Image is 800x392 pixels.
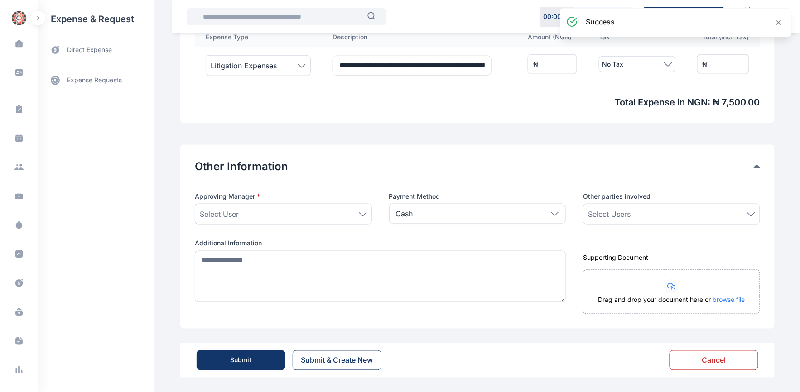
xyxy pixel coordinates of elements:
[543,12,571,21] p: 00 : 00 : 00
[38,69,154,91] a: expense requests
[195,159,760,174] div: Other Information
[38,38,154,62] a: direct expense
[583,296,760,314] div: Drag and drop your document here or
[389,192,566,201] label: Payment Method
[703,60,708,69] div: ₦
[583,253,760,263] div: Supporting Document
[602,59,623,70] span: No Tax
[231,356,252,365] div: Submit
[586,16,615,27] h3: success
[38,62,154,91] div: expense requests
[195,96,760,109] span: Total Expense in NGN : ₦ 7,500.00
[211,60,277,71] span: Litigation Expenses
[396,208,413,219] p: Cash
[588,209,631,220] span: Select Users
[293,350,381,370] button: Submit & Create New
[583,192,651,201] span: Other parties involved
[67,45,112,55] span: direct expense
[195,239,566,248] label: Additional Information
[670,350,758,370] button: Cancel
[322,27,517,47] th: Description
[195,27,322,47] th: Expense Type
[197,350,285,370] button: Submit
[713,296,745,304] span: browse file
[200,209,239,220] span: Select User
[195,159,754,174] button: Other Information
[533,60,538,69] div: ₦
[733,3,763,30] a: Calendar
[517,27,588,47] th: Amount ( NGN )
[195,192,260,201] span: Approving Manager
